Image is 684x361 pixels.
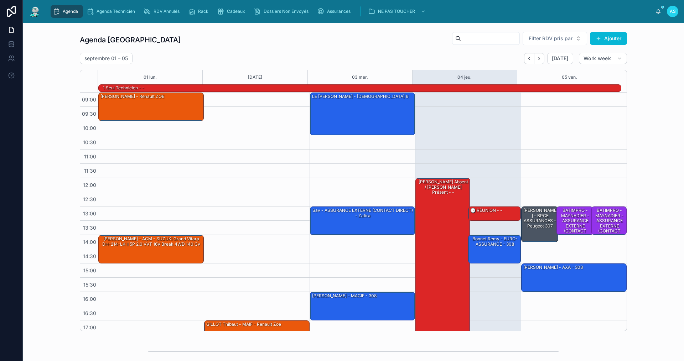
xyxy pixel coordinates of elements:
[102,85,145,91] div: 1 seul technicien - -
[378,9,415,14] span: NE PAS TOUCHER
[198,9,208,14] span: Rack
[102,84,145,91] div: 1 seul technicien - -
[141,5,185,18] a: RDV Annulés
[82,324,98,330] span: 17:00
[82,267,98,273] span: 15:00
[523,32,587,45] button: Select Button
[227,9,245,14] span: Cadeaux
[204,321,309,349] div: GILLOT Thibaut - MAIF - Renault Zoe
[100,93,165,100] div: [PERSON_NAME] - Renault ZOE
[522,207,558,242] div: [PERSON_NAME] - BPCE ASSURANCES - Peugeot 307
[84,55,128,62] h2: septembre 01 – 05
[524,53,534,64] button: Back
[523,264,584,271] div: [PERSON_NAME] - AXA - 308
[82,168,98,174] span: 11:30
[417,179,470,195] div: [PERSON_NAME] absent / [PERSON_NAME] présent - -
[144,70,157,84] button: 01 lun.
[81,182,98,188] span: 12:00
[81,253,98,259] span: 14:30
[84,5,140,18] a: Agenda Technicien
[590,32,627,45] button: Ajouter
[558,207,593,239] div: BATIMPRO - MAYNADIER - ASSURANCE EXTERNE (CONTACT DIRECT) -
[99,235,203,263] div: [PERSON_NAME] - ACM - SUZUKI Grand Vitara DH-214-LK II 5P 2.0 VVT 16V Break 4WD 140 cv
[366,5,429,18] a: NE PAS TOUCHER
[80,35,181,45] h1: Agenda [GEOGRAPHIC_DATA]
[529,35,572,42] span: Filter RDV pris par
[315,5,356,18] a: Assurances
[97,9,135,14] span: Agenda Technicien
[63,9,78,14] span: Agenda
[579,53,627,64] button: Work week
[547,53,573,64] button: [DATE]
[552,55,569,62] span: [DATE]
[81,225,98,231] span: 13:30
[248,70,262,84] button: [DATE]
[327,9,351,14] span: Assurances
[82,282,98,288] span: 15:30
[522,264,626,292] div: [PERSON_NAME] - AXA - 308
[311,93,409,100] div: LE [PERSON_NAME] - [DEMOGRAPHIC_DATA] 6
[593,207,626,239] div: BATIMPRO - MAYNADIER - ASSURANCE EXTERNE (CONTACT DIRECT) -
[81,210,98,216] span: 13:00
[416,178,470,349] div: [PERSON_NAME] absent / [PERSON_NAME] présent - -
[81,125,98,131] span: 10:00
[670,9,676,14] span: AS
[81,296,98,302] span: 16:00
[584,55,611,62] span: Work week
[215,5,250,18] a: Cadeaux
[562,70,577,84] button: 05 ven.
[206,321,282,328] div: GILLOT Thibaut - MAIF - Renault Zoe
[468,207,520,220] div: 🕒 RÉUNION - -
[82,153,98,159] span: 11:00
[534,53,544,64] button: Next
[310,93,415,135] div: LE [PERSON_NAME] - [DEMOGRAPHIC_DATA] 6
[80,111,98,117] span: 09:30
[80,96,98,103] span: 09:00
[186,5,213,18] a: Rack
[470,236,520,247] div: Bonnet Remy - EURO-ASSURANCE - 308
[100,236,203,247] div: [PERSON_NAME] - ACM - SUZUKI Grand Vitara DH-214-LK II 5P 2.0 VVT 16V Break 4WD 140 cv
[252,5,313,18] a: Dossiers Non Envoyés
[310,207,415,235] div: sav - ASSURANCE EXTERNE (CONTACT DIRECT) - zafira
[81,310,98,316] span: 16:30
[81,239,98,245] span: 14:00
[311,293,377,299] div: [PERSON_NAME] - MACIF - 308
[154,9,180,14] span: RDV Annulés
[47,4,655,19] div: scrollable content
[470,207,503,214] div: 🕒 RÉUNION - -
[310,292,415,320] div: [PERSON_NAME] - MACIF - 308
[592,207,626,235] div: BATIMPRO - MAYNADIER - ASSURANCE EXTERNE (CONTACT DIRECT) -
[28,6,41,17] img: App logo
[468,235,520,263] div: Bonnet Remy - EURO-ASSURANCE - 308
[81,139,98,145] span: 10:30
[264,9,309,14] span: Dossiers Non Envoyés
[557,207,593,235] div: BATIMPRO - MAYNADIER - ASSURANCE EXTERNE (CONTACT DIRECT) -
[311,207,415,219] div: sav - ASSURANCE EXTERNE (CONTACT DIRECT) - zafira
[523,207,558,229] div: [PERSON_NAME] - BPCE ASSURANCES - Peugeot 307
[51,5,83,18] a: Agenda
[457,70,472,84] button: 04 jeu.
[352,70,368,84] button: 03 mer.
[99,93,203,121] div: [PERSON_NAME] - Renault ZOE
[81,196,98,202] span: 12:30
